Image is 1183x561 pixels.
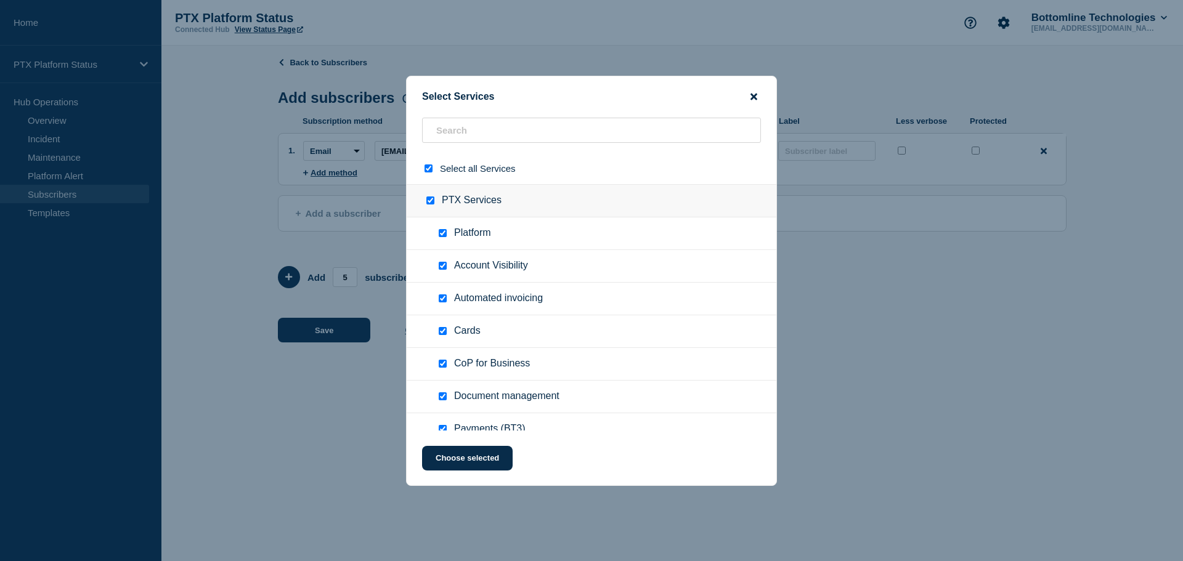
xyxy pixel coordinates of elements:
input: Automated invoicing checkbox [439,294,447,302]
div: PTX Services [407,184,776,217]
span: Document management [454,390,559,403]
input: Account Visibility checkbox [439,262,447,270]
span: Select all Services [440,163,516,174]
button: Choose selected [422,446,513,470]
input: select all checkbox [425,164,433,172]
span: Automated invoicing [454,293,543,305]
button: close button [747,91,761,103]
span: Cards [454,325,481,337]
input: Search [422,118,761,143]
span: Platform [454,227,491,240]
input: PTX Services checkbox [426,196,434,204]
input: Document management checkbox [439,392,447,400]
span: Account Visibility [454,260,528,272]
input: CoP for Business checkbox [439,360,447,368]
input: Cards checkbox [439,327,447,335]
span: CoP for Business [454,358,530,370]
input: Payments (BT3) checkbox [439,425,447,433]
input: Platform checkbox [439,229,447,237]
div: Select Services [407,91,776,103]
span: Payments (BT3) [454,423,526,435]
